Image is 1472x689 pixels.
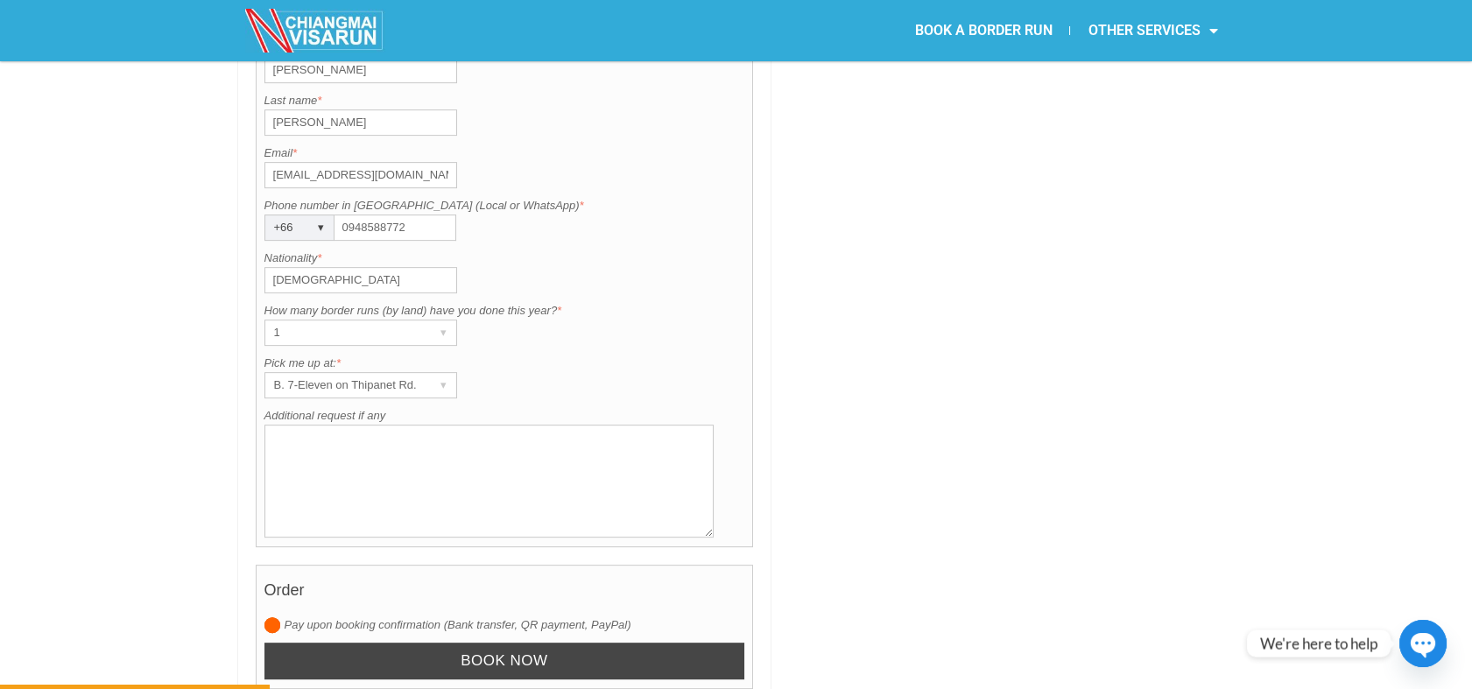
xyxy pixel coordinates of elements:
[264,407,745,425] label: Additional request if any
[264,302,745,320] label: How many border runs (by land) have you done this year?
[432,373,456,397] div: ▾
[264,197,745,214] label: Phone number in [GEOGRAPHIC_DATA] (Local or WhatsApp)
[264,144,745,162] label: Email
[432,320,456,345] div: ▾
[264,616,745,634] label: Pay upon booking confirmation (Bank transfer, QR payment, PayPal)
[264,573,745,616] h4: Order
[264,355,745,372] label: Pick me up at:
[309,215,334,240] div: ▾
[265,373,423,397] div: B. 7-Eleven on Thipanet Rd.
[264,250,745,267] label: Nationality
[264,643,745,680] input: Book now
[264,92,745,109] label: Last name
[1070,11,1235,51] a: OTHER SERVICES
[265,320,423,345] div: 1
[897,11,1069,51] a: BOOK A BORDER RUN
[736,11,1235,51] nav: Menu
[265,215,300,240] div: +66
